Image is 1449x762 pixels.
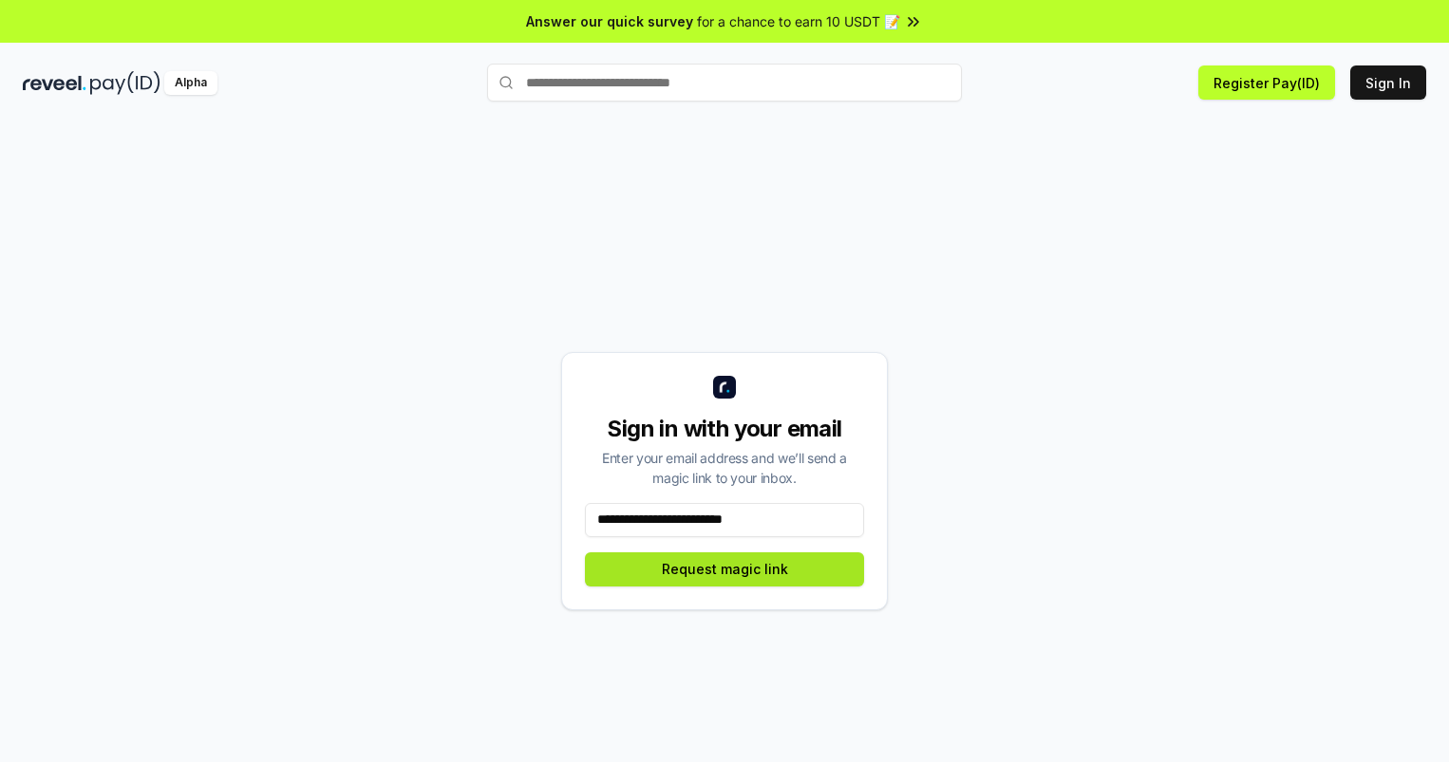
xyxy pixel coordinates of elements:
button: Sign In [1350,65,1426,100]
button: Register Pay(ID) [1198,65,1335,100]
img: reveel_dark [23,71,86,95]
button: Request magic link [585,552,864,586]
div: Alpha [164,71,217,95]
span: Answer our quick survey [526,11,693,31]
span: for a chance to earn 10 USDT 📝 [697,11,900,31]
img: pay_id [90,71,160,95]
div: Enter your email address and we’ll send a magic link to your inbox. [585,448,864,488]
div: Sign in with your email [585,414,864,444]
img: logo_small [713,376,736,399]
